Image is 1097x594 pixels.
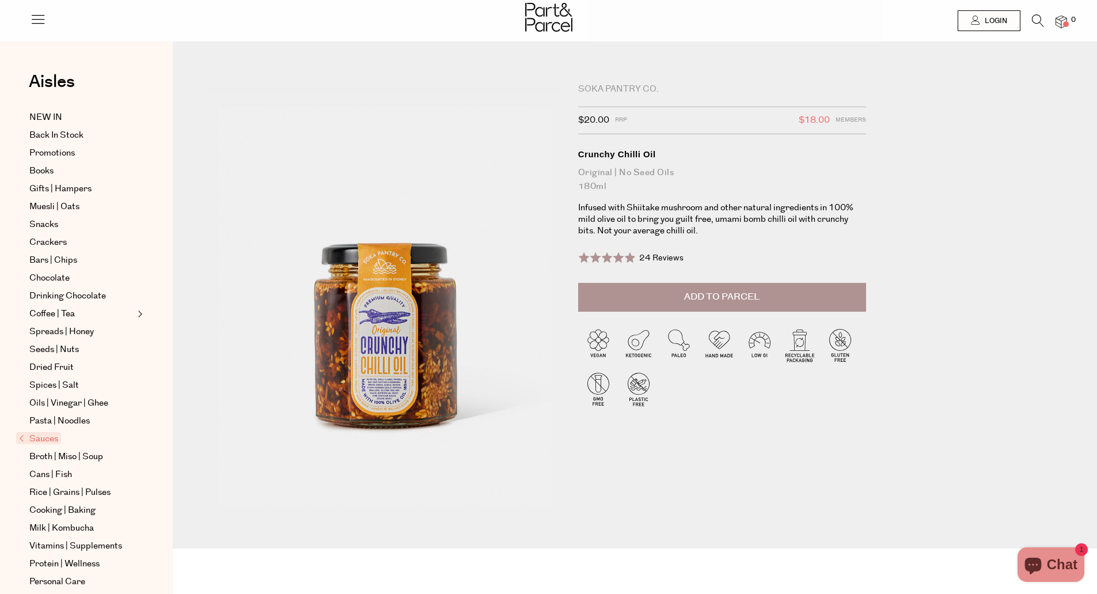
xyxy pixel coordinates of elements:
[16,432,61,444] span: Sauces
[820,325,860,365] img: P_P-ICONS-Live_Bec_V11_Gluten_Free.svg
[29,414,90,428] span: Pasta | Noodles
[29,164,54,178] span: Books
[29,379,79,392] span: Spices | Salt
[29,504,134,517] a: Cooking | Baking
[29,521,94,535] span: Milk | Kombucha
[836,113,866,128] span: Members
[525,3,572,32] img: Part&Parcel
[29,361,134,374] a: Dried Fruit
[29,468,72,482] span: Cans | Fish
[699,325,739,365] img: P_P-ICONS-Live_Bec_V11_Handmade.svg
[578,369,618,409] img: P_P-ICONS-Live_Bec_V11_GMO_Free.svg
[29,289,134,303] a: Drinking Chocolate
[1056,16,1067,28] a: 0
[578,113,609,128] span: $20.00
[135,307,143,321] button: Expand/Collapse Coffee | Tea
[29,450,103,464] span: Broth | Miso | Soup
[1014,547,1088,585] inbox-online-store-chat: Shopify online store chat
[29,111,134,124] a: NEW IN
[29,254,134,267] a: Bars | Chips
[615,113,627,128] span: RRP
[29,521,134,535] a: Milk | Kombucha
[29,575,85,589] span: Personal Care
[578,84,866,95] div: Soka Pantry Co.
[29,73,75,102] a: Aisles
[958,10,1020,31] a: Login
[29,164,134,178] a: Books
[578,149,866,160] div: Crunchy Chilli Oil
[639,252,684,264] span: 24 Reviews
[29,218,134,232] a: Snacks
[29,289,106,303] span: Drinking Chocolate
[29,271,70,285] span: Chocolate
[29,182,134,196] a: Gifts | Hampers
[29,128,134,142] a: Back In Stock
[739,325,780,365] img: P_P-ICONS-Live_Bec_V11_Low_Gi.svg
[29,146,75,160] span: Promotions
[29,343,79,357] span: Seeds | Nuts
[29,557,100,571] span: Protein | Wellness
[982,16,1007,26] span: Login
[29,325,134,339] a: Spreads | Honey
[29,218,58,232] span: Snacks
[29,146,134,160] a: Promotions
[618,325,659,365] img: P_P-ICONS-Live_Bec_V11_Ketogenic.svg
[29,111,62,124] span: NEW IN
[780,325,820,365] img: P_P-ICONS-Live_Bec_V11_Recyclable_Packaging.svg
[29,325,94,339] span: Spreads | Honey
[618,369,659,409] img: P_P-ICONS-Live_Bec_V11_Plastic_Free.svg
[29,396,108,410] span: Oils | Vinegar | Ghee
[578,283,866,312] button: Add to Parcel
[29,69,75,94] span: Aisles
[29,236,134,249] a: Crackers
[29,486,111,500] span: Rice | Grains | Pulses
[578,202,866,237] p: Infused with Shiitake mushroom and other natural ingredients in 100% mild olive oil to bring you ...
[684,290,760,304] span: Add to Parcel
[29,361,74,374] span: Dried Fruit
[29,128,83,142] span: Back In Stock
[29,575,134,589] a: Personal Care
[29,271,134,285] a: Chocolate
[29,396,134,410] a: Oils | Vinegar | Ghee
[29,343,134,357] a: Seeds | Nuts
[29,414,134,428] a: Pasta | Noodles
[29,504,96,517] span: Cooking | Baking
[29,539,134,553] a: Vitamins | Supplements
[29,254,77,267] span: Bars | Chips
[29,200,134,214] a: Muesli | Oats
[29,468,134,482] a: Cans | Fish
[29,450,134,464] a: Broth | Miso | Soup
[29,236,67,249] span: Crackers
[29,182,92,196] span: Gifts | Hampers
[29,379,134,392] a: Spices | Salt
[799,113,830,128] span: $18.00
[29,200,79,214] span: Muesli | Oats
[29,557,134,571] a: Protein | Wellness
[1068,15,1079,25] span: 0
[207,88,561,505] img: Crunchy Chilli Oil
[29,539,122,553] span: Vitamins | Supplements
[19,432,134,446] a: Sauces
[29,486,134,500] a: Rice | Grains | Pulses
[29,307,75,321] span: Coffee | Tea
[29,307,134,321] a: Coffee | Tea
[578,325,618,365] img: P_P-ICONS-Live_Bec_V11_Vegan.svg
[578,166,866,194] div: Original | No Seed Oils 180ml
[659,325,699,365] img: P_P-ICONS-Live_Bec_V11_Paleo.svg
